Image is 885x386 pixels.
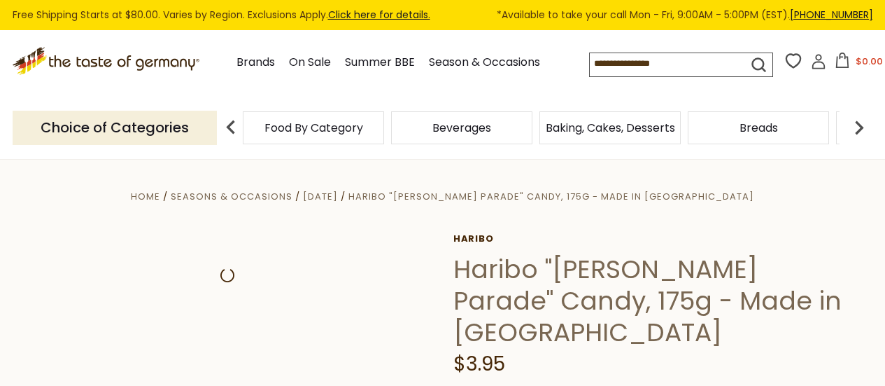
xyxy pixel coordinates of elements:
h1: Haribo "[PERSON_NAME] Parade" Candy, 175g - Made in [GEOGRAPHIC_DATA] [453,254,863,348]
a: Baking, Cakes, Desserts [546,123,675,133]
img: previous arrow [217,113,245,142]
span: $3.95 [453,350,505,378]
span: *Available to take your call Mon - Fri, 9:00AM - 5:00PM (EST). [497,7,873,23]
a: [DATE] [303,190,338,203]
a: Brands [236,53,275,72]
img: next arrow [845,113,873,142]
div: Free Shipping Starts at $80.00. Varies by Region. Exclusions Apply. [13,7,873,23]
a: Summer BBE [345,53,415,72]
a: Haribo "[PERSON_NAME] Parade" Candy, 175g - Made in [GEOGRAPHIC_DATA] [348,190,754,203]
a: [PHONE_NUMBER] [790,8,873,22]
p: Choice of Categories [13,111,217,145]
span: $0.00 [856,55,883,68]
a: Food By Category [264,123,363,133]
a: On Sale [289,53,331,72]
a: Beverages [432,123,491,133]
a: Season & Occasions [429,53,540,72]
a: Breads [739,123,778,133]
a: Seasons & Occasions [171,190,292,203]
a: Click here for details. [328,8,430,22]
a: Home [131,190,160,203]
a: Haribo [453,233,863,244]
